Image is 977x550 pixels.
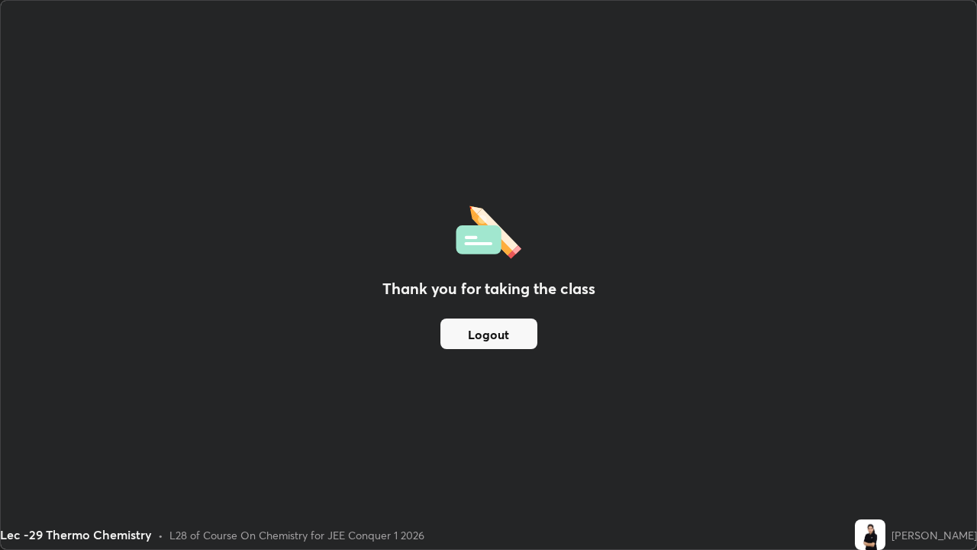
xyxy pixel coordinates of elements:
[440,319,537,349] button: Logout
[169,527,424,543] div: L28 of Course On Chemistry for JEE Conquer 1 2026
[382,277,595,300] h2: Thank you for taking the class
[158,527,163,543] div: •
[892,527,977,543] div: [PERSON_NAME]
[456,201,521,259] img: offlineFeedback.1438e8b3.svg
[855,519,885,550] img: f0abc145afbb4255999074184a468336.jpg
